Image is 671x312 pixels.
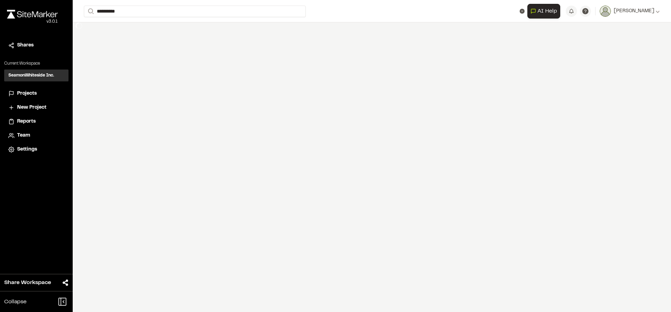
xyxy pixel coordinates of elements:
[4,278,51,287] span: Share Workspace
[17,118,36,125] span: Reports
[4,60,68,67] p: Current Workspace
[84,6,96,17] button: Search
[17,90,37,97] span: Projects
[17,146,37,153] span: Settings
[8,132,64,139] a: Team
[8,72,54,79] h3: SeamonWhiteside Inc.
[7,19,58,25] div: Oh geez...please don't...
[8,104,64,111] a: New Project
[600,6,660,17] button: [PERSON_NAME]
[8,146,64,153] a: Settings
[614,7,654,15] span: [PERSON_NAME]
[17,132,30,139] span: Team
[600,6,611,17] img: User
[7,10,58,19] img: rebrand.png
[4,298,27,306] span: Collapse
[17,104,46,111] span: New Project
[527,4,560,19] button: Open AI Assistant
[8,42,64,49] a: Shares
[17,42,34,49] span: Shares
[537,7,557,15] span: AI Help
[527,4,563,19] div: Open AI Assistant
[8,90,64,97] a: Projects
[8,118,64,125] a: Reports
[520,9,525,14] button: Clear text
